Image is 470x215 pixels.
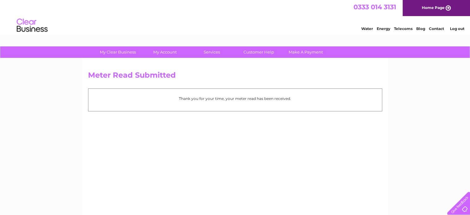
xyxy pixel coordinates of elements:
[394,26,413,31] a: Telecoms
[91,96,379,101] p: Thank you for your time, your meter read has been received.
[361,26,373,31] a: Water
[377,26,390,31] a: Energy
[233,46,284,58] a: Customer Help
[416,26,425,31] a: Blog
[88,71,382,83] h2: Meter Read Submitted
[280,46,331,58] a: Make A Payment
[89,3,381,30] div: Clear Business is a trading name of Verastar Limited (registered in [GEOGRAPHIC_DATA] No. 3667643...
[16,16,48,35] img: logo.png
[186,46,237,58] a: Services
[139,46,190,58] a: My Account
[92,46,143,58] a: My Clear Business
[450,26,464,31] a: Log out
[429,26,444,31] a: Contact
[354,3,396,11] a: 0333 014 3131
